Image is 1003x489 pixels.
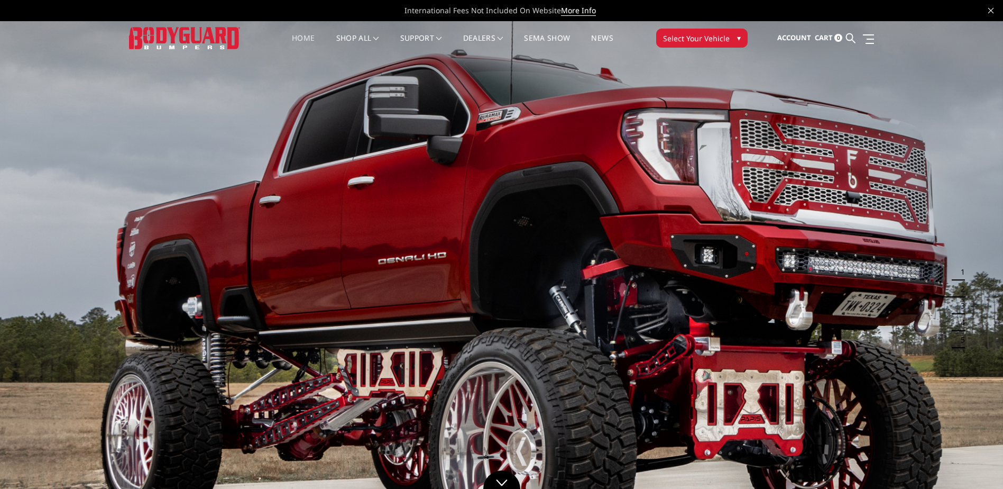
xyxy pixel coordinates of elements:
[954,331,965,348] button: 5 of 5
[591,34,613,55] a: News
[336,34,379,55] a: shop all
[777,24,811,52] a: Account
[815,33,833,42] span: Cart
[524,34,570,55] a: SEMA Show
[954,264,965,280] button: 1 of 5
[292,34,315,55] a: Home
[777,33,811,42] span: Account
[954,314,965,331] button: 4 of 5
[129,27,240,49] img: BODYGUARD BUMPERS
[954,280,965,297] button: 2 of 5
[561,5,596,16] a: More Info
[656,29,748,48] button: Select Your Vehicle
[737,32,741,43] span: ▾
[815,24,842,52] a: Cart 0
[834,34,842,42] span: 0
[954,297,965,314] button: 3 of 5
[663,33,730,44] span: Select Your Vehicle
[483,470,520,489] a: Click to Down
[950,438,1003,489] iframe: Chat Widget
[400,34,442,55] a: Support
[463,34,503,55] a: Dealers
